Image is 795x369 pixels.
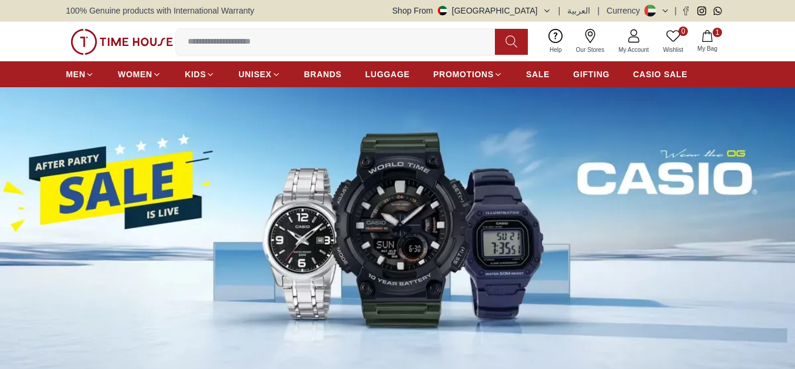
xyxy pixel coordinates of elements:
a: CASIO SALE [633,64,688,85]
span: Wishlist [658,45,688,54]
div: Currency [607,5,645,17]
button: 1My Bag [690,28,724,55]
a: Facebook [681,6,690,15]
a: Whatsapp [713,6,722,15]
span: My Bag [693,44,722,53]
span: My Account [614,45,654,54]
a: KIDS [185,64,215,85]
a: Help [543,27,569,57]
span: Our Stores [571,45,609,54]
span: BRANDS [304,68,342,80]
span: | [597,5,600,17]
span: SALE [526,68,550,80]
button: العربية [567,5,590,17]
span: WOMEN [118,68,152,80]
a: LUGGAGE [365,64,410,85]
span: 0 [678,27,688,36]
span: | [674,5,677,17]
button: Shop From[GEOGRAPHIC_DATA] [392,5,551,17]
a: 0Wishlist [656,27,690,57]
span: UNISEX [238,68,271,80]
a: SALE [526,64,550,85]
img: ... [71,29,173,55]
span: GIFTING [573,68,610,80]
img: United Arab Emirates [438,6,447,15]
span: Help [545,45,567,54]
span: 1 [713,28,722,37]
a: WOMEN [118,64,161,85]
span: KIDS [185,68,206,80]
a: Our Stores [569,27,611,57]
span: CASIO SALE [633,68,688,80]
a: Instagram [697,6,706,15]
span: | [558,5,561,17]
a: UNISEX [238,64,280,85]
a: MEN [66,64,94,85]
span: 100% Genuine products with International Warranty [66,5,254,17]
span: MEN [66,68,85,80]
a: PROMOTIONS [433,64,503,85]
a: BRANDS [304,64,342,85]
span: LUGGAGE [365,68,410,80]
a: GIFTING [573,64,610,85]
span: PROMOTIONS [433,68,494,80]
